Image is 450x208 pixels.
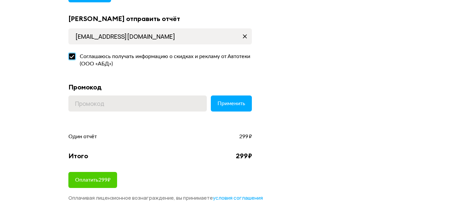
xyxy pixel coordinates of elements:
[68,95,207,112] input: Промокод
[68,172,117,188] button: Оплатить299₽
[68,133,97,140] span: Один отчёт
[239,133,252,140] span: 299 ₽
[213,195,263,201] a: условия соглашения
[68,152,88,160] div: Итого
[213,194,263,201] span: условия соглашения
[211,95,252,112] button: Применить
[68,83,252,91] div: Промокод
[68,28,252,44] input: Адрес почты
[75,177,110,183] span: Оплатить 299 ₽
[68,194,263,201] span: Оплачивая лицензионное вознаграждение, вы принимаете
[236,152,252,160] div: 299 ₽
[68,14,252,23] div: [PERSON_NAME] отправить отчёт
[217,101,245,106] span: Применить
[76,53,252,67] div: Соглашаюсь получать информацию о скидках и рекламу от Автотеки (ООО «АБД»)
